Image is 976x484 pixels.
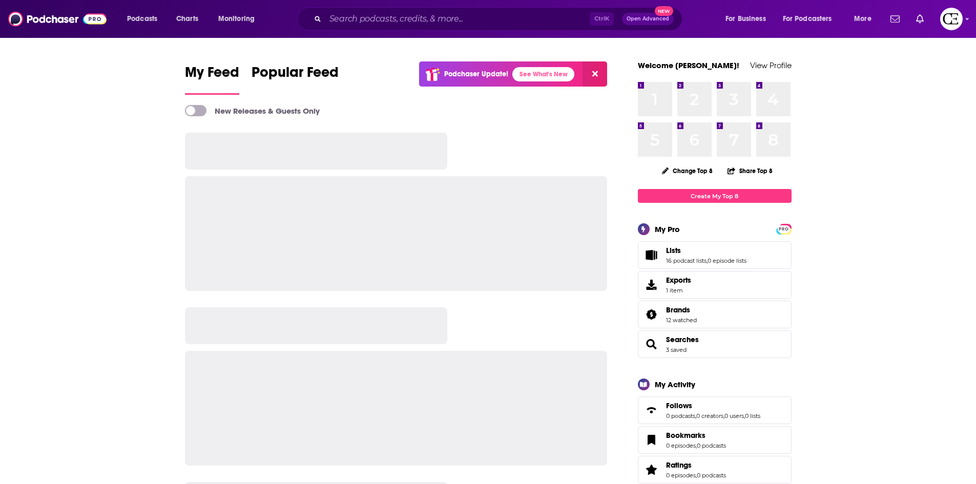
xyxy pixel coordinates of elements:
span: , [744,412,745,419]
span: Exports [666,276,691,285]
a: Ratings [666,460,726,470]
a: Charts [170,11,204,27]
a: Create My Top 8 [638,189,792,203]
a: Show notifications dropdown [886,10,904,28]
a: Follows [666,401,760,410]
span: Brands [638,301,792,328]
a: Exports [638,271,792,299]
a: Show notifications dropdown [912,10,928,28]
a: Bookmarks [666,431,726,440]
button: Share Top 8 [727,161,773,181]
span: Follows [666,401,692,410]
span: Podcasts [127,12,157,26]
a: 0 episodes [666,442,696,449]
a: View Profile [750,60,792,70]
span: Logged in as cozyearthaudio [940,8,963,30]
a: 0 episodes [666,472,696,479]
div: My Activity [655,380,695,389]
a: Welcome [PERSON_NAME]! [638,60,739,70]
a: 0 episode lists [708,257,746,264]
span: New [655,6,673,16]
button: open menu [718,11,779,27]
a: 0 podcasts [697,442,726,449]
a: 3 saved [666,346,687,353]
span: Lists [666,246,681,255]
span: Brands [666,305,690,314]
span: Lists [638,241,792,269]
span: More [854,12,871,26]
a: Follows [641,403,662,417]
a: Searches [666,335,699,344]
img: Podchaser - Follow, Share and Rate Podcasts [8,9,107,29]
span: , [696,442,697,449]
a: My Feed [185,64,239,95]
a: Brands [641,307,662,322]
a: Popular Feed [252,64,339,95]
span: For Podcasters [783,12,832,26]
span: Open Advanced [627,16,669,22]
a: Bookmarks [641,433,662,447]
span: Charts [176,12,198,26]
span: For Business [725,12,766,26]
a: 12 watched [666,317,697,324]
a: Ratings [641,462,662,477]
span: 1 item [666,287,691,294]
span: Bookmarks [666,431,705,440]
span: Ctrl K [590,12,614,26]
a: 0 lists [745,412,760,419]
a: See What's New [512,67,574,81]
span: , [723,412,724,419]
span: Popular Feed [252,64,339,87]
span: , [707,257,708,264]
p: Podchaser Update! [444,70,508,78]
span: Searches [638,330,792,358]
span: Follows [638,396,792,424]
span: My Feed [185,64,239,87]
span: Ratings [638,456,792,483]
span: Monitoring [218,12,255,26]
button: open menu [120,11,171,27]
a: 0 creators [696,412,723,419]
input: Search podcasts, credits, & more... [325,11,590,27]
a: Lists [641,248,662,262]
button: Change Top 8 [656,164,719,177]
a: Brands [666,305,697,314]
a: 0 podcasts [697,472,726,479]
span: Ratings [666,460,692,470]
a: 0 users [724,412,744,419]
button: Show profile menu [940,8,963,30]
a: Searches [641,337,662,351]
a: PRO [778,225,790,233]
span: Exports [641,278,662,292]
a: Lists [666,246,746,255]
button: open menu [847,11,884,27]
button: Open AdvancedNew [622,13,674,25]
button: open menu [776,11,847,27]
a: New Releases & Guests Only [185,105,320,116]
a: 0 podcasts [666,412,695,419]
span: , [696,472,697,479]
div: My Pro [655,224,680,234]
a: 16 podcast lists [666,257,707,264]
div: Search podcasts, credits, & more... [307,7,692,31]
span: , [695,412,696,419]
span: Bookmarks [638,426,792,454]
img: User Profile [940,8,963,30]
button: open menu [211,11,268,27]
